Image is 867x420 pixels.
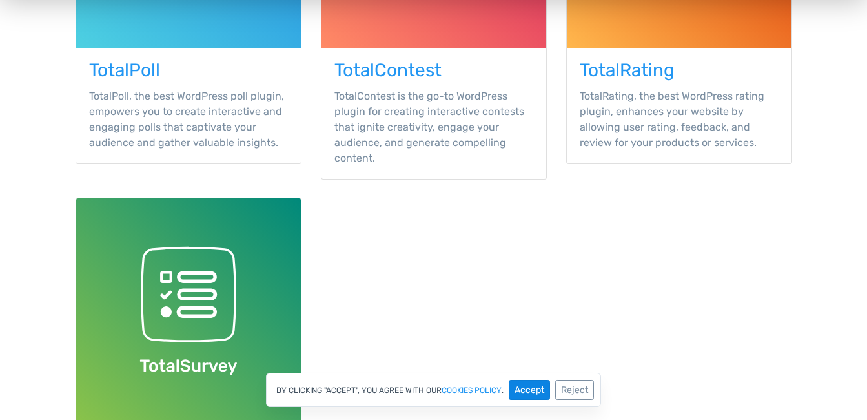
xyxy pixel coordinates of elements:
[89,61,288,81] h3: TotalPoll WordPress Plugin
[334,61,533,81] h3: TotalContest WordPress Plugin
[580,61,779,81] h3: TotalRating WordPress Plugin
[89,89,288,151] p: TotalPoll, the best WordPress poll plugin, empowers you to create interactive and engaging polls ...
[266,373,601,407] div: By clicking "Accept", you agree with our .
[580,90,764,149] span: TotalRating, the best WordPress rating plugin, enhances your website by allowing user rating, fee...
[555,380,594,400] button: Reject
[509,380,550,400] button: Accept
[442,386,502,394] a: cookies policy
[334,89,533,166] p: TotalContest is the go-to WordPress plugin for creating interactive contests that ignite creativi...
